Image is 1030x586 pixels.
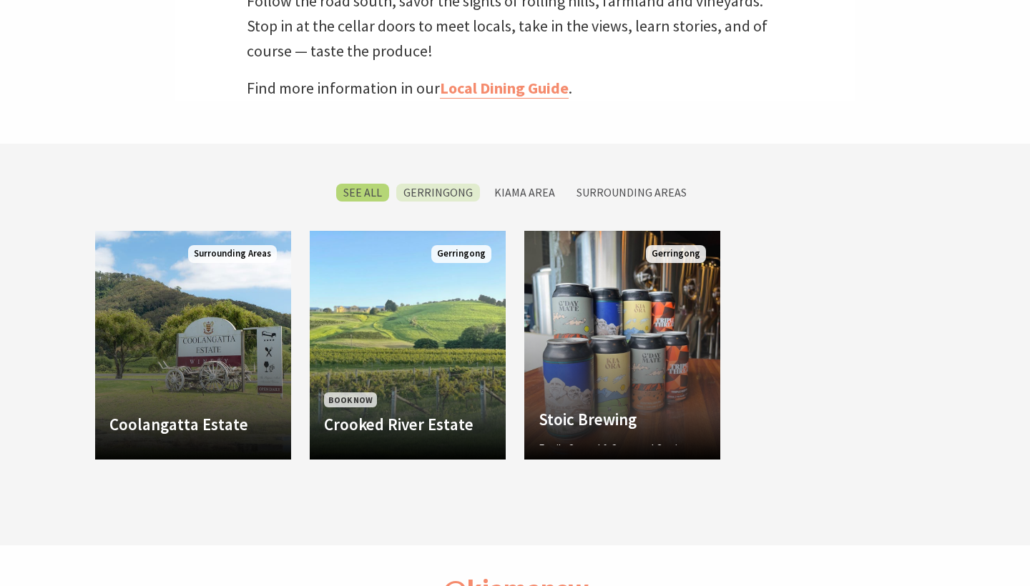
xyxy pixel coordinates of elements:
[524,231,720,460] a: Another Image Used Stoic Brewing Family Owned & Operated Gerringong locals, Father and Son [PERSO...
[336,184,389,202] label: SEE All
[539,409,706,429] h4: Stoic Brewing
[109,414,277,434] h4: Coolangatta Estate
[324,414,491,434] h4: Crooked River Estate
[188,245,277,263] span: Surrounding Areas
[539,440,706,509] p: Family Owned & Operated Gerringong locals, Father and Son [PERSON_NAME] and [PERSON_NAME], founde...
[431,245,491,263] span: Gerringong
[569,184,694,202] label: Surrounding Areas
[487,184,562,202] label: Kiama Area
[324,392,377,407] span: Book Now
[396,184,480,202] label: Gerringong
[440,78,569,99] a: Local Dining Guide
[646,245,706,263] span: Gerringong
[95,231,291,460] a: Coolangatta Estate Surrounding Areas
[310,231,506,460] a: Book Now Crooked River Estate Gerringong
[247,76,783,101] p: Find more information in our .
